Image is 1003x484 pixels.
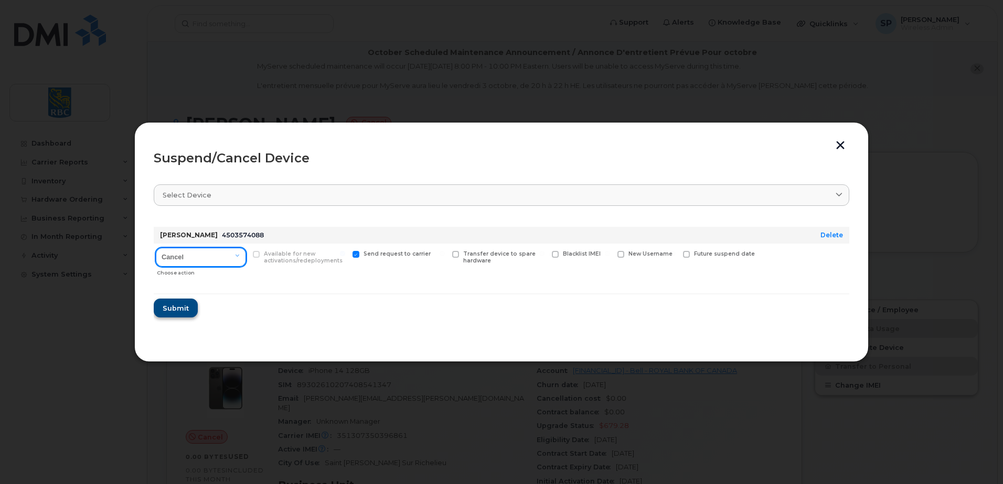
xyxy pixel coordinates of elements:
[605,251,610,256] input: New Username
[154,184,849,206] a: Select device
[154,299,198,317] button: Submit
[340,251,345,256] input: Send request to carrier
[364,250,431,257] span: Send request to carrier
[163,303,189,313] span: Submit
[157,265,246,277] div: Choose action
[160,231,218,239] strong: [PERSON_NAME]
[440,251,445,256] input: Transfer device to spare hardware
[628,250,673,257] span: New Username
[670,251,676,256] input: Future suspend date
[240,251,246,256] input: Available for new activations/redeployments
[154,152,849,164] div: Suspend/Cancel Device
[563,250,601,257] span: Blacklist IMEI
[222,231,264,239] span: 4503574088
[539,251,545,256] input: Blacklist IMEI
[463,250,536,264] span: Transfer device to spare hardware
[694,250,755,257] span: Future suspend date
[163,190,211,200] span: Select device
[820,231,843,239] a: Delete
[264,250,343,264] span: Available for new activations/redeployments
